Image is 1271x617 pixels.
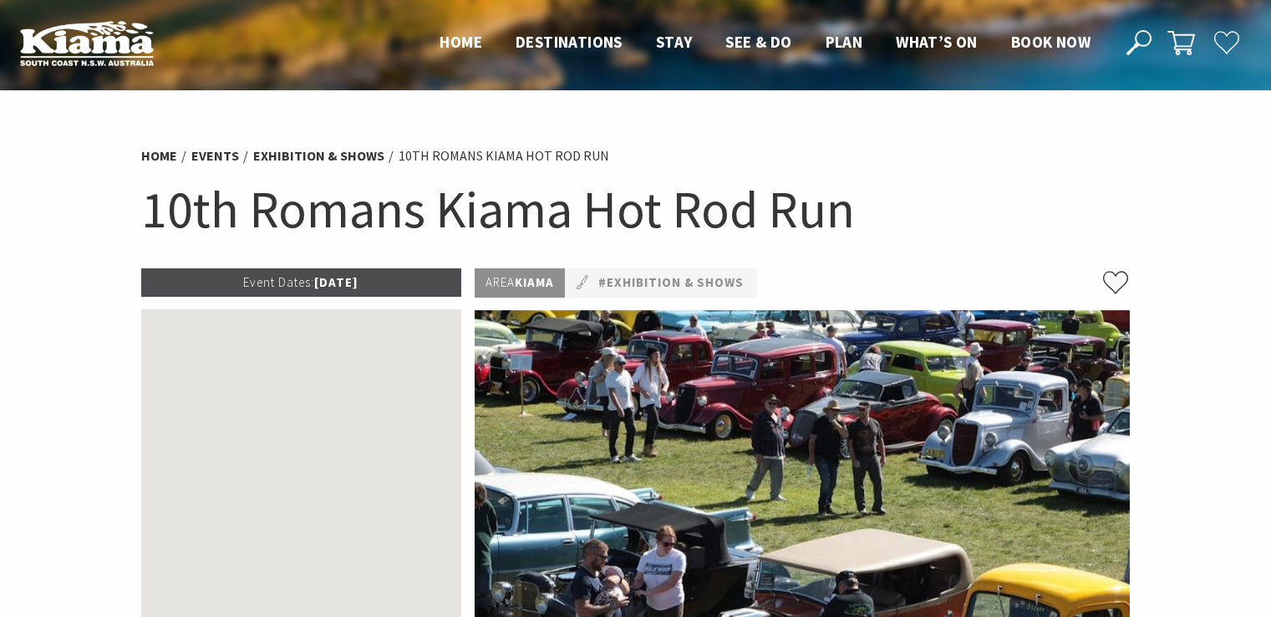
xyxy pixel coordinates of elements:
li: 10th Romans Kiama Hot Rod Run [399,145,609,167]
span: See & Do [725,32,791,52]
a: Events [191,147,239,165]
span: Stay [656,32,693,52]
span: Plan [826,32,863,52]
p: Kiama [475,268,565,298]
span: Event Dates: [243,274,314,290]
a: Home [141,147,177,165]
span: Destinations [516,32,623,52]
span: Area [486,274,515,290]
p: [DATE] [141,268,462,297]
img: Kiama Logo [20,20,154,66]
a: Exhibition & Shows [253,147,384,165]
h1: 10th Romans Kiama Hot Rod Run [141,176,1131,243]
span: Home [440,32,482,52]
span: What’s On [896,32,978,52]
nav: Main Menu [423,29,1107,57]
a: #Exhibition & Shows [598,273,744,293]
span: Book now [1011,32,1091,52]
